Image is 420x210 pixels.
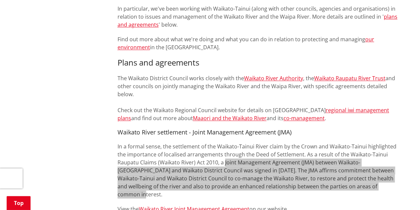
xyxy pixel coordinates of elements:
a: Top [7,196,31,210]
a: regional iwi management plans [118,106,389,122]
a: Waikato River Authority [244,75,303,82]
h4: Waikato River settlement - Joint Management Agreement (JMA) [118,129,400,136]
p: The Waikato District Council works closely with the , the and other councils on jointly managing ... [118,74,400,122]
a: Waikato Raupatu River Trust [314,75,385,82]
a: our environment [118,36,374,51]
span: In a formal sense, the settlement of the Waikato-Tainui River claim by the Crown and Waikato-Tain... [118,143,396,198]
a: Maaori and the Waikato River [193,114,267,122]
a: co-management [284,114,325,122]
span: Plans and agreements [118,57,199,68]
iframe: Messenger Launcher [389,182,413,206]
p: Find out more about what we're doing and what you can do in relation to protecting and managing i... [118,35,400,51]
p: In particular, we've been working with Waikato-Tainui (along with other councils, agencies and or... [118,5,400,29]
a: plans and agreements [118,13,397,28]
